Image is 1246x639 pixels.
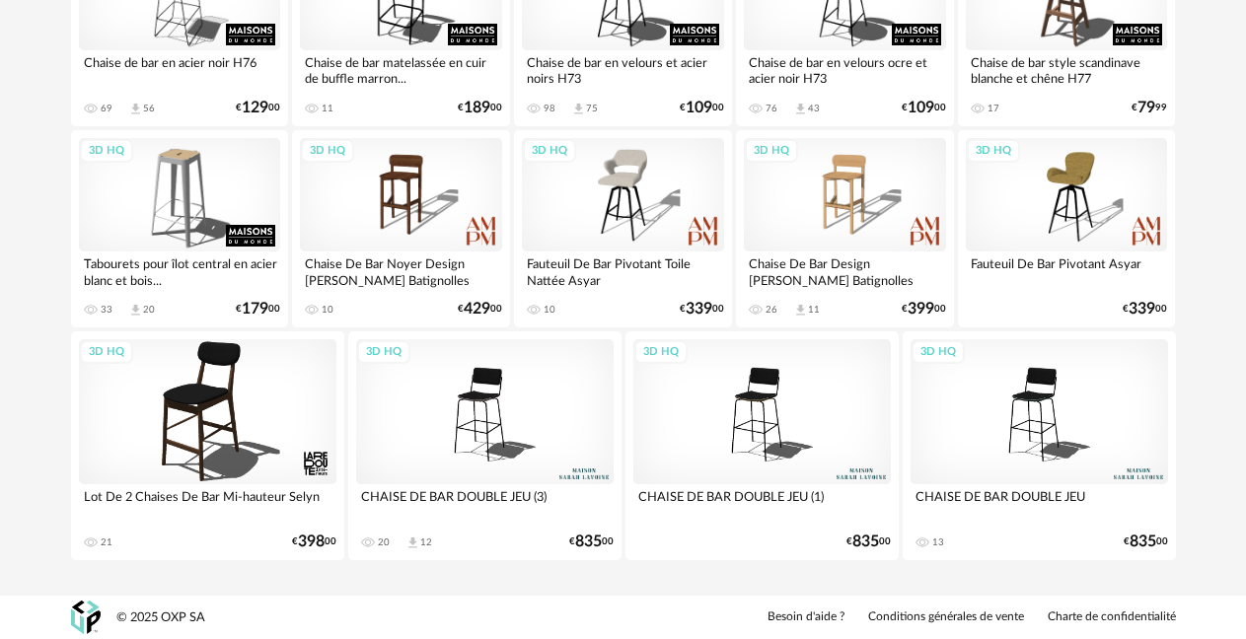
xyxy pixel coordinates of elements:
[300,251,502,291] div: Chaise De Bar Noyer Design [PERSON_NAME] Batignolles
[1130,535,1156,548] span: 835
[522,50,724,90] div: Chaise de bar en velours et acier noirs H73
[300,50,502,90] div: Chaise de bar matelassée en cuir de buffle marron...
[808,103,820,114] div: 43
[908,102,934,114] span: 109
[903,331,1176,560] a: 3D HQ CHAISE DE BAR DOUBLE JEU 13 €83500
[301,139,354,164] div: 3D HQ
[101,304,112,316] div: 33
[348,331,622,560] a: 3D HQ CHAISE DE BAR DOUBLE JEU (3) 20 Download icon 12 €83500
[79,484,336,524] div: Lot De 2 Chaises De Bar Mi-hauteur Selyn
[322,103,333,114] div: 11
[71,331,344,560] a: 3D HQ Lot De 2 Chaises De Bar Mi-hauteur Selyn 21 €39800
[80,139,133,164] div: 3D HQ
[633,484,891,524] div: CHAISE DE BAR DOUBLE JEU (1)
[868,609,1024,625] a: Conditions générales de vente
[128,102,143,116] span: Download icon
[522,251,724,291] div: Fauteuil De Bar Pivotant Toile Nattée Asyar
[292,535,336,548] div: € 00
[357,340,410,365] div: 3D HQ
[143,304,155,316] div: 20
[912,340,965,365] div: 3D HQ
[128,303,143,318] span: Download icon
[808,304,820,316] div: 11
[464,102,490,114] span: 189
[575,535,602,548] span: 835
[571,102,586,116] span: Download icon
[988,103,999,114] div: 17
[236,102,280,114] div: € 00
[242,102,268,114] span: 129
[766,103,777,114] div: 76
[766,304,777,316] div: 26
[1124,535,1168,548] div: € 00
[236,303,280,316] div: € 00
[569,535,614,548] div: € 00
[1123,303,1167,316] div: € 00
[292,130,510,327] a: 3D HQ Chaise De Bar Noyer Design [PERSON_NAME] Batignolles 10 €42900
[744,251,946,291] div: Chaise De Bar Design [PERSON_NAME] Batignolles
[242,303,268,316] span: 179
[71,601,101,635] img: OXP
[908,303,934,316] span: 399
[405,535,420,550] span: Download icon
[686,303,712,316] span: 339
[966,251,1168,291] div: Fauteuil De Bar Pivotant Asyar
[736,130,954,327] a: 3D HQ Chaise De Bar Design [PERSON_NAME] Batignolles 26 Download icon 11 €39900
[116,609,205,626] div: © 2025 OXP SA
[768,609,844,625] a: Besoin d'aide ?
[958,130,1176,327] a: 3D HQ Fauteuil De Bar Pivotant Asyar €33900
[680,303,724,316] div: € 00
[143,103,155,114] div: 56
[544,304,555,316] div: 10
[680,102,724,114] div: € 00
[1137,102,1155,114] span: 79
[458,303,502,316] div: € 00
[544,103,555,114] div: 98
[586,103,598,114] div: 75
[793,303,808,318] span: Download icon
[852,535,879,548] span: 835
[911,484,1168,524] div: CHAISE DE BAR DOUBLE JEU
[902,102,946,114] div: € 00
[79,50,281,90] div: Chaise de bar en acier noir H76
[625,331,899,560] a: 3D HQ CHAISE DE BAR DOUBLE JEU (1) €83500
[101,103,112,114] div: 69
[966,50,1168,90] div: Chaise de bar style scandinave blanche et chêne H77
[1048,609,1176,625] a: Charte de confidentialité
[932,536,944,548] div: 13
[458,102,502,114] div: € 00
[298,535,325,548] span: 398
[1132,102,1167,114] div: € 99
[101,536,112,548] div: 21
[464,303,490,316] span: 429
[686,102,712,114] span: 109
[322,304,333,316] div: 10
[793,102,808,116] span: Download icon
[80,340,133,365] div: 3D HQ
[79,251,281,291] div: Tabourets pour îlot central en acier blanc et bois...
[420,536,432,548] div: 12
[902,303,946,316] div: € 00
[744,50,946,90] div: Chaise de bar en velours ocre et acier noir H73
[378,536,390,548] div: 20
[523,139,576,164] div: 3D HQ
[745,139,798,164] div: 3D HQ
[1129,303,1155,316] span: 339
[514,130,732,327] a: 3D HQ Fauteuil De Bar Pivotant Toile Nattée Asyar 10 €33900
[846,535,891,548] div: € 00
[71,130,289,327] a: 3D HQ Tabourets pour îlot central en acier blanc et bois... 33 Download icon 20 €17900
[967,139,1020,164] div: 3D HQ
[634,340,688,365] div: 3D HQ
[356,484,614,524] div: CHAISE DE BAR DOUBLE JEU (3)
